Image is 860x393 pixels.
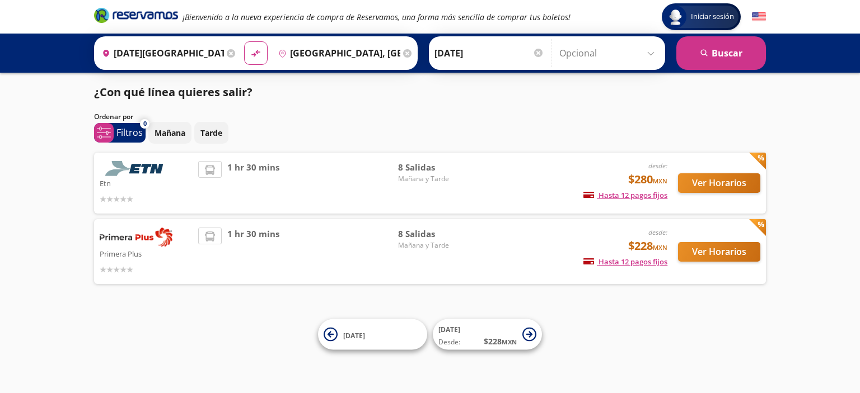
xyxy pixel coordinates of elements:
[559,39,660,67] input: Opcional
[183,12,571,22] em: ¡Bienvenido a la nueva experiencia de compra de Reservamos, una forma más sencilla de comprar tus...
[318,319,427,350] button: [DATE]
[94,7,178,23] i: Brand Logo
[686,11,739,22] span: Iniciar sesión
[398,228,476,240] span: 8 Salidas
[100,228,172,247] img: Primera Plus
[653,243,667,252] small: MXN
[398,240,476,250] span: Mañana y Tarde
[200,127,222,139] p: Tarde
[94,112,133,122] p: Ordenar por
[155,127,185,139] p: Mañana
[678,242,760,262] button: Ver Horarios
[94,123,146,143] button: 0Filtros
[94,7,178,27] a: Brand Logo
[583,190,667,200] span: Hasta 12 pagos fijos
[398,174,476,184] span: Mañana y Tarde
[502,338,517,346] small: MXN
[648,161,667,171] em: desde:
[398,161,476,174] span: 8 Salidas
[583,257,667,267] span: Hasta 12 pagos fijos
[438,325,460,334] span: [DATE]
[116,126,143,139] p: Filtros
[678,173,760,193] button: Ver Horarios
[100,247,193,260] p: Primera Plus
[94,84,253,101] p: ¿Con qué línea quieres salir?
[628,238,667,254] span: $228
[343,330,365,340] span: [DATE]
[752,10,766,24] button: English
[148,122,191,144] button: Mañana
[100,176,193,190] p: Etn
[434,39,544,67] input: Elegir Fecha
[143,119,147,129] span: 0
[676,36,766,70] button: Buscar
[227,228,279,276] span: 1 hr 30 mins
[433,319,542,350] button: [DATE]Desde:$228MXN
[648,228,667,237] em: desde:
[227,161,279,205] span: 1 hr 30 mins
[194,122,228,144] button: Tarde
[484,335,517,347] span: $ 228
[628,171,667,188] span: $280
[438,337,460,347] span: Desde:
[100,161,172,176] img: Etn
[97,39,224,67] input: Buscar Origen
[653,177,667,185] small: MXN
[274,39,400,67] input: Buscar Destino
